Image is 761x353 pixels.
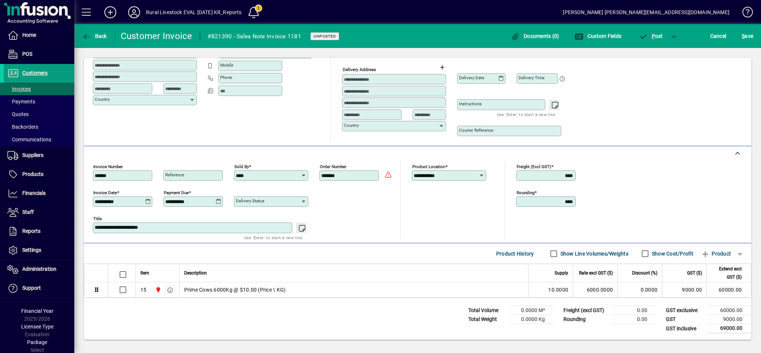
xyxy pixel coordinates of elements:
mat-label: Reference [165,172,184,177]
button: Save [740,29,755,43]
a: Staff [4,203,74,222]
a: Communications [4,133,74,146]
span: Extend excl GST ($) [711,265,742,281]
button: Add [98,6,122,19]
label: Show Cost/Profit [650,250,693,257]
td: 0.0000 M³ [509,306,554,315]
span: Staff [22,209,34,215]
span: Prime Cows 6000Kg @ $10.00 (Price \ KG) [184,286,286,293]
td: 69000.00 [707,324,751,333]
button: Product [697,247,735,260]
mat-label: Delivery time [518,75,544,80]
td: 60000.00 [706,282,751,297]
span: Cancel [710,30,726,42]
td: GST exclusive [662,306,707,315]
mat-hint: Use 'Enter' to start a new line [244,233,302,242]
div: #821390 - Sales Note Invoice 1181 [208,31,301,42]
td: Rounding [560,315,612,324]
mat-label: Country [344,123,359,128]
span: Suppliers [22,152,43,158]
td: 0.0000 [617,282,662,297]
a: Reports [4,222,74,241]
span: Home [22,32,36,38]
div: Customer Invoice [121,30,192,42]
span: Customers [22,70,48,76]
button: Custom Fields [573,29,623,43]
span: Reports [22,228,40,234]
span: Item [140,269,149,277]
td: 60000.00 [707,306,751,315]
span: Licensee Type [21,324,53,330]
mat-label: Delivery date [459,75,484,80]
button: Product History [493,247,537,260]
a: Knowledge Base [737,1,752,26]
a: Financials [4,184,74,203]
span: Unposted [313,34,336,39]
button: Cancel [708,29,728,43]
mat-label: Phone [220,75,232,80]
mat-label: Title [93,216,102,221]
td: GST inclusive [662,324,707,333]
mat-label: Payment due [164,190,189,195]
app-page-header-button: Back [74,29,115,43]
mat-label: Order number [320,164,347,169]
span: Product [701,248,731,260]
span: Package [27,339,47,345]
span: Rate excl GST ($) [579,269,613,277]
span: Support [22,285,41,291]
a: Backorders [4,121,74,133]
td: 9000.00 [662,282,706,297]
div: 6000.0000 [578,286,613,293]
div: Rural Livestock EVAL [DATE] KR_Reports [146,6,242,18]
span: 10.0000 [548,286,568,293]
span: Communications [7,137,51,142]
mat-label: Country [95,97,110,102]
td: Total Volume [465,306,509,315]
span: S [742,33,745,39]
mat-hint: Use 'Enter' to start a new line [497,110,555,119]
td: Freight (excl GST) [560,306,612,315]
a: Support [4,279,74,298]
mat-label: Instructions [459,101,482,106]
td: 9000.00 [707,315,751,324]
span: Back [82,33,107,39]
a: Suppliers [4,146,74,165]
a: Settings [4,241,74,260]
td: GST [662,315,707,324]
span: Payments [7,99,35,105]
div: 15 [140,286,147,293]
span: GST ($) [687,269,702,277]
mat-label: Freight (excl GST) [517,164,551,169]
button: Back [80,29,109,43]
a: Payments [4,95,74,108]
span: Products [22,171,43,177]
a: Invoices [4,83,74,95]
a: Home [4,26,74,45]
mat-label: Delivery status [236,198,264,203]
mat-label: Rounding [517,190,534,195]
mat-label: Mobile [220,62,233,68]
mat-label: Sold by [234,164,249,169]
span: Backorders [7,124,38,130]
span: Supply [555,269,568,277]
button: Profile [122,6,146,19]
td: 0.0000 Kg [509,315,554,324]
label: Show Line Volumes/Weights [559,250,628,257]
span: Settings [22,247,41,253]
span: Financials [22,190,46,196]
span: Invoices [7,86,31,92]
td: 0.00 [612,315,656,324]
span: Discount (%) [632,269,657,277]
button: Choose address [436,61,448,73]
a: Products [4,165,74,184]
div: [PERSON_NAME] [PERSON_NAME][EMAIL_ADDRESS][DOMAIN_NAME] [563,6,729,18]
a: POS [4,45,74,64]
span: Product History [496,248,534,260]
span: Administration [22,266,56,272]
mat-label: Courier Reference [459,128,493,133]
span: ost [639,33,663,39]
span: POS [22,51,32,57]
span: Unallocated [153,286,162,294]
button: Post [635,29,667,43]
a: Quotes [4,108,74,121]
